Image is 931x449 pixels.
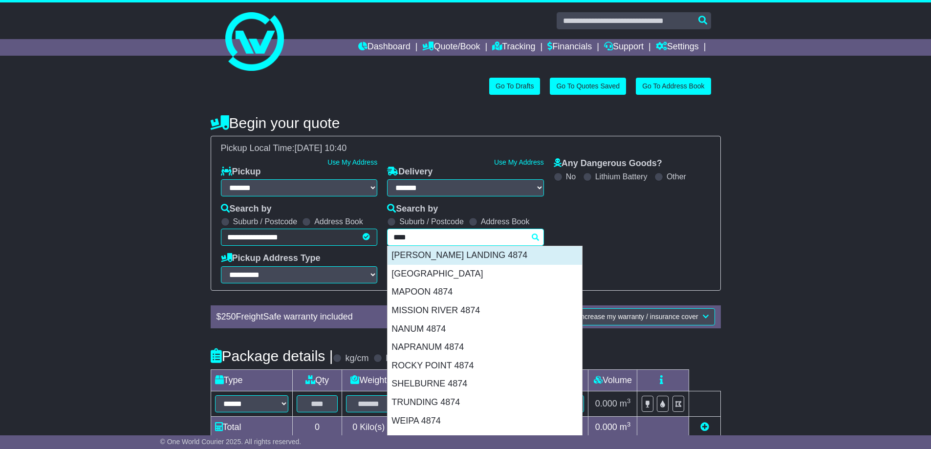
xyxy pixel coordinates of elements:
[595,422,617,432] span: 0.000
[481,217,530,226] label: Address Book
[221,253,321,264] label: Pickup Address Type
[358,39,411,56] a: Dashboard
[221,312,236,321] span: 250
[399,217,464,226] label: Suburb / Postcode
[595,172,648,181] label: Lithium Battery
[292,416,342,438] td: 0
[342,369,395,391] td: Weight
[388,412,582,430] div: WEIPA 4874
[627,397,631,405] sup: 3
[422,39,480,56] a: Quote/Book
[700,422,709,432] a: Add new item
[212,312,494,322] div: $ FreightSafe warranty included
[211,369,292,391] td: Type
[345,353,368,364] label: kg/cm
[221,204,272,214] label: Search by
[216,143,715,154] div: Pickup Local Time:
[211,416,292,438] td: Total
[292,369,342,391] td: Qty
[492,39,535,56] a: Tracking
[295,143,347,153] span: [DATE] 10:40
[388,338,582,357] div: NAPRANUM 4874
[388,375,582,393] div: SHELBURNE 4874
[387,167,433,177] label: Delivery
[388,320,582,339] div: NANUM 4874
[233,217,298,226] label: Suburb / Postcode
[656,39,699,56] a: Settings
[627,421,631,428] sup: 3
[388,265,582,283] div: [GEOGRAPHIC_DATA]
[314,217,363,226] label: Address Book
[547,39,592,56] a: Financials
[342,416,395,438] td: Kilo(s)
[388,283,582,301] div: MAPOON 4874
[595,399,617,408] span: 0.000
[620,399,631,408] span: m
[388,393,582,412] div: TRUNDING 4874
[387,204,438,214] label: Search by
[620,422,631,432] span: m
[554,158,662,169] label: Any Dangerous Goods?
[388,246,582,265] div: [PERSON_NAME] LANDING 4874
[388,430,582,449] div: [GEOGRAPHIC_DATA] 4874
[221,167,261,177] label: Pickup
[550,78,626,95] a: Go To Quotes Saved
[494,158,544,166] a: Use My Address
[566,172,576,181] label: No
[667,172,686,181] label: Other
[352,422,357,432] span: 0
[211,115,721,131] h4: Begin your quote
[327,158,377,166] a: Use My Address
[211,348,333,364] h4: Package details |
[579,313,698,321] span: Increase my warranty / insurance cover
[388,301,582,320] div: MISSION RIVER 4874
[636,78,711,95] a: Go To Address Book
[572,308,714,325] button: Increase my warranty / insurance cover
[489,78,540,95] a: Go To Drafts
[386,353,402,364] label: lb/in
[588,369,637,391] td: Volume
[160,438,302,446] span: © One World Courier 2025. All rights reserved.
[388,357,582,375] div: ROCKY POINT 4874
[604,39,644,56] a: Support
